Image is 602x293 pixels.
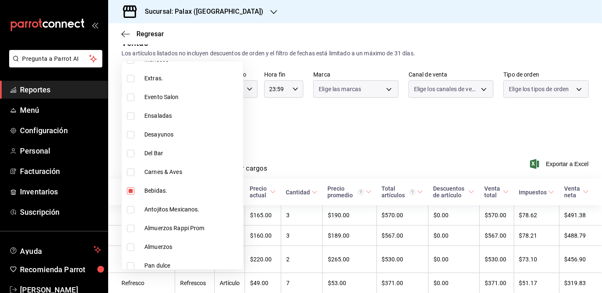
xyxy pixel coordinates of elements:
span: Antojitos Mexicanos. [144,205,240,214]
span: Almuerzos Rappi Prom [144,224,240,233]
span: Desayunos [144,130,240,139]
span: Pan dulce [144,261,240,270]
span: Evento Salon [144,93,240,102]
span: Bebidas. [144,186,240,195]
span: Ensaladas [144,112,240,120]
span: Carnes & Aves [144,168,240,176]
span: Almuerzos [144,243,240,251]
span: Extras. [144,74,240,83]
span: Del Bar [144,149,240,158]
